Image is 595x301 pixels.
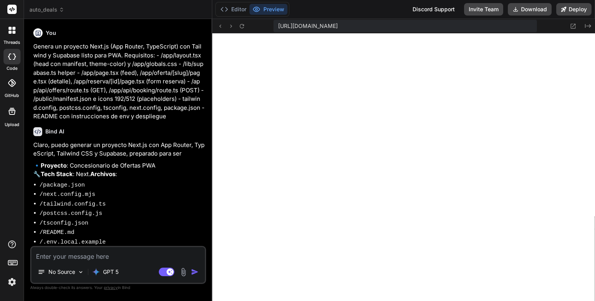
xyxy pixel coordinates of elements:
[104,285,118,290] span: privacy
[33,141,205,158] p: Claro, puedo generar un proyecto Next.js con App Router, TypeScript, Tailwind CSS y Supabase, pre...
[103,268,119,276] p: GPT 5
[40,191,95,198] code: /next.config.mjs
[249,4,287,15] button: Preview
[40,182,85,189] code: /package.json
[41,170,73,178] strong: Tech Stack
[33,161,205,179] p: 🔹 : Concesionario de Ofertas PWA 🔧 : Next. :
[179,268,188,277] img: attachment
[40,210,102,217] code: /postcss.config.js
[40,229,74,236] code: /README.md
[7,65,17,72] label: code
[40,239,106,246] code: /.env.local.example
[5,275,19,289] img: settings
[40,220,88,227] code: /tsconfig.json
[464,3,503,16] button: Invite Team
[3,39,20,46] label: threads
[191,268,199,276] img: icon
[408,3,459,16] div: Discord Support
[278,22,338,30] span: [URL][DOMAIN_NAME]
[29,6,64,14] span: auto_deals
[5,92,19,99] label: GitHub
[217,4,249,15] button: Editor
[212,33,595,301] iframe: Preview
[508,3,552,16] button: Download
[90,170,115,178] strong: Archivos
[30,284,206,291] p: Always double-check its answers. Your in Bind
[33,42,205,121] p: Genera un proyecto Next.js (App Router, TypeScript) con Tailwind y Supabase listo para PWA. Requi...
[46,29,56,37] h6: You
[41,162,67,169] strong: Proyecto
[5,121,19,128] label: Upload
[40,201,106,208] code: /tailwind.config.ts
[48,268,75,276] p: No Source
[45,128,64,135] h6: Bind AI
[92,268,100,276] img: GPT 5
[77,269,84,275] img: Pick Models
[556,3,592,16] button: Deploy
